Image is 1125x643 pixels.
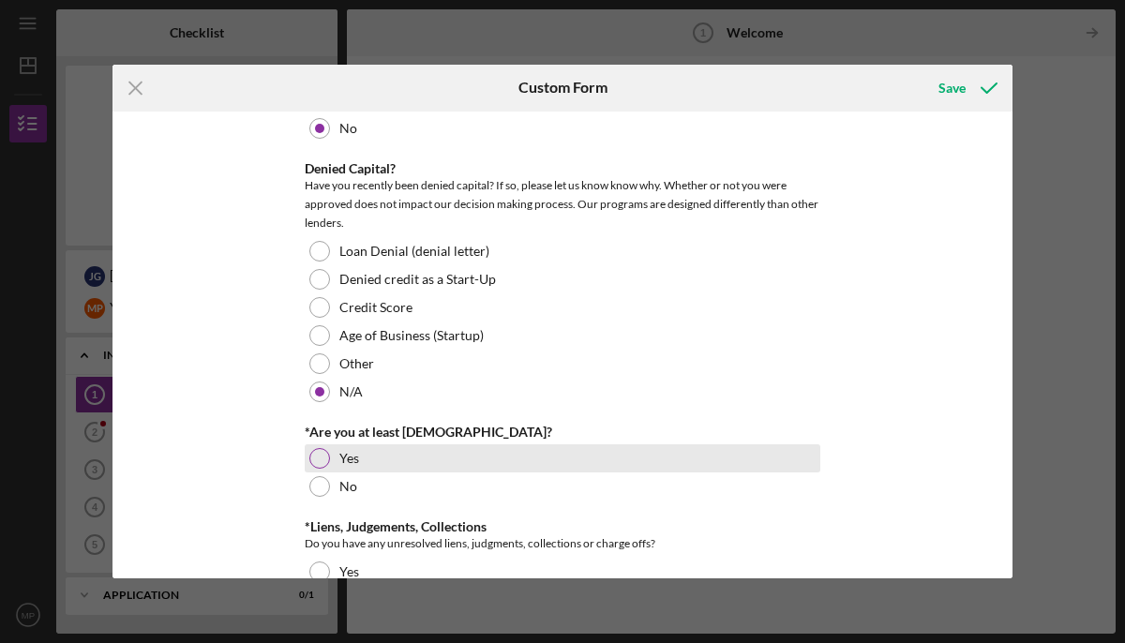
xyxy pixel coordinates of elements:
[920,69,1012,107] button: Save
[305,161,820,176] div: Denied Capital?
[339,564,359,579] label: Yes
[305,176,820,232] div: Have you recently been denied capital? If so, please let us know know why. Whether or not you wer...
[339,244,489,259] label: Loan Denial (denial letter)
[339,272,496,287] label: Denied credit as a Start-Up
[305,519,820,534] div: *Liens, Judgements, Collections
[938,69,966,107] div: Save
[339,121,357,136] label: No
[339,384,363,399] label: N/A
[518,79,607,96] h6: Custom Form
[339,451,359,466] label: Yes
[305,534,820,553] div: Do you have any unresolved liens, judgments, collections or charge offs?
[339,479,357,494] label: No
[339,328,484,343] label: Age of Business (Startup)
[339,356,374,371] label: Other
[339,300,412,315] label: Credit Score
[305,425,820,440] div: *Are you at least [DEMOGRAPHIC_DATA]?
